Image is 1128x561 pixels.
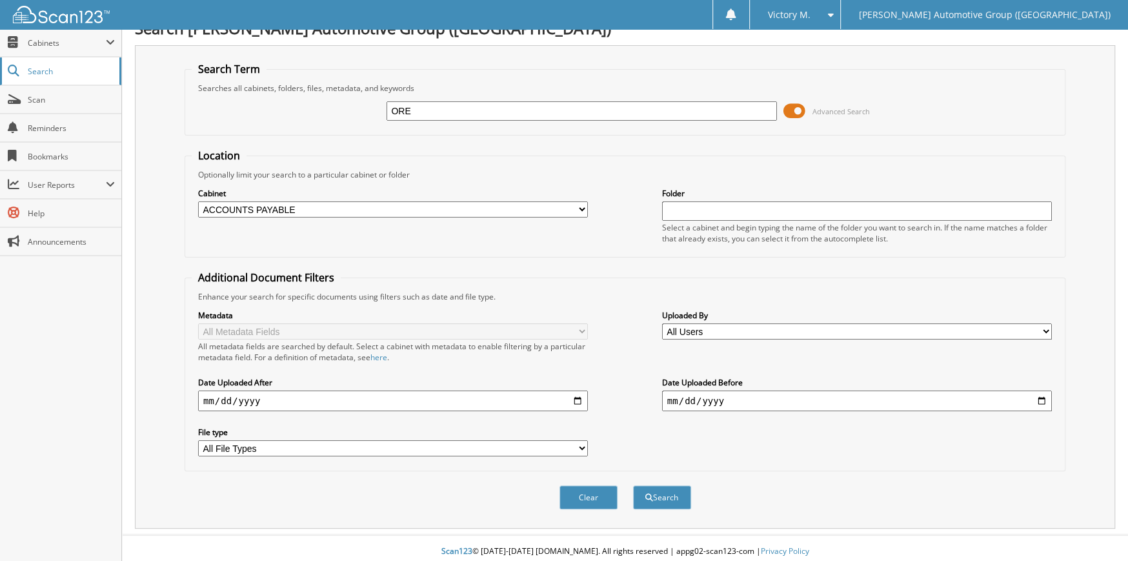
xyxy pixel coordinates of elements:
[198,341,588,363] div: All metadata fields are searched by default. Select a cabinet with metadata to enable filtering b...
[28,236,115,247] span: Announcements
[198,188,588,199] label: Cabinet
[28,37,106,48] span: Cabinets
[662,391,1052,411] input: end
[662,377,1052,388] label: Date Uploaded Before
[13,6,110,23] img: scan123-logo-white.svg
[198,377,588,388] label: Date Uploaded After
[192,148,247,163] legend: Location
[633,485,691,509] button: Search
[768,11,811,19] span: Victory M.
[198,310,588,321] label: Metadata
[28,66,113,77] span: Search
[28,151,115,162] span: Bookmarks
[198,427,588,438] label: File type
[812,107,870,116] span: Advanced Search
[441,546,472,556] span: Scan123
[28,179,106,190] span: User Reports
[198,391,588,411] input: start
[192,291,1058,302] div: Enhance your search for specific documents using filters such as date and file type.
[1063,499,1128,561] iframe: Chat Widget
[370,352,387,363] a: here
[28,123,115,134] span: Reminders
[662,310,1052,321] label: Uploaded By
[192,169,1058,180] div: Optionally limit your search to a particular cabinet or folder
[859,11,1111,19] span: [PERSON_NAME] Automotive Group ([GEOGRAPHIC_DATA])
[28,94,115,105] span: Scan
[559,485,618,509] button: Clear
[28,208,115,219] span: Help
[192,83,1058,94] div: Searches all cabinets, folders, files, metadata, and keywords
[192,62,267,76] legend: Search Term
[662,188,1052,199] label: Folder
[761,546,809,556] a: Privacy Policy
[662,222,1052,244] div: Select a cabinet and begin typing the name of the folder you want to search in. If the name match...
[192,270,341,285] legend: Additional Document Filters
